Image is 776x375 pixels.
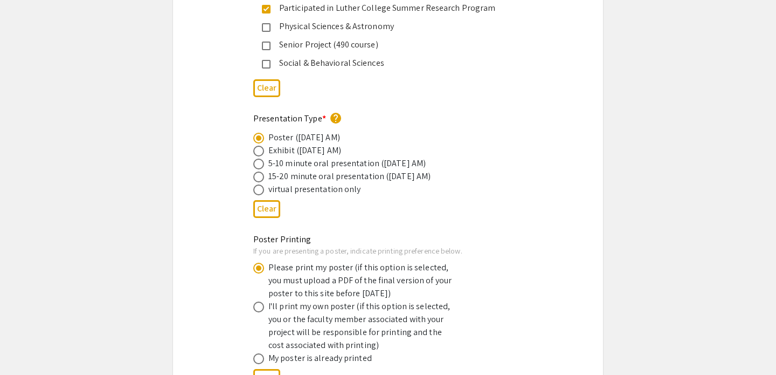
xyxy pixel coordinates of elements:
div: virtual presentation only [268,183,361,196]
div: I'll print my own poster (if this option is selected, you or the faculty member associated with y... [268,300,457,352]
button: Clear [253,79,280,97]
div: My poster is already printed [268,352,372,365]
div: Social & Behavioral Sciences [271,57,497,70]
button: Clear [253,200,280,218]
div: If you are presenting a poster, indicate printing preference below. [253,246,505,256]
div: Participated in Luther College Summer Research Program [271,2,497,15]
div: Please print my poster (if this option is selected, you must upload a PDF of the final version of... [268,261,457,300]
mat-label: Poster Printing [253,234,311,245]
div: Senior Project (490 course) [271,38,497,51]
mat-icon: help [329,112,342,125]
iframe: Chat [8,326,46,367]
div: Exhibit ([DATE] AM) [268,144,341,157]
div: Physical Sciences & Astronomy [271,20,497,33]
mat-label: Presentation Type [253,113,326,124]
div: 15-20 minute oral presentation ([DATE] AM) [268,170,431,183]
div: 5-10 minute oral presentation ([DATE] AM) [268,157,426,170]
div: Poster ([DATE] AM) [268,131,340,144]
